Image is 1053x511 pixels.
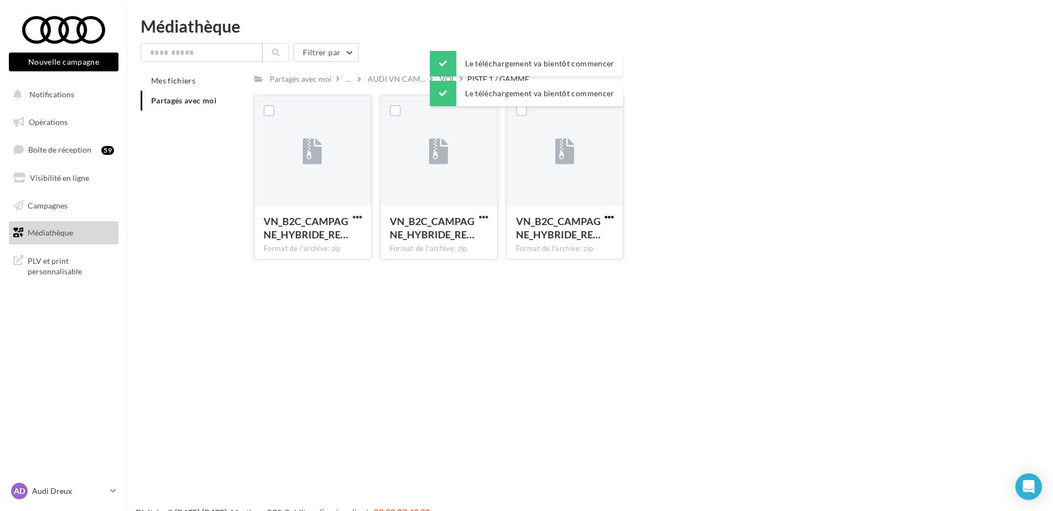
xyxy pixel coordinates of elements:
div: Partagés avec moi [270,74,332,85]
span: Opérations [29,117,68,127]
span: AD [14,486,25,497]
span: AUDI VN CAM... [368,74,425,85]
span: Médiathèque [28,228,73,237]
span: Visibilité en ligne [30,173,89,182]
span: Campagnes [28,200,68,210]
span: Mes fichiers [151,76,195,85]
span: Notifications [29,90,74,99]
a: Opérations [7,111,121,134]
a: Visibilité en ligne [7,166,121,190]
div: Format de l'archive: zip [264,244,362,254]
span: VN_B2C_CAMPAGNE_HYBRIDE_RECHARGEABLE_PISTE_1_GAMME_VOL_1080x1920 [516,215,601,241]
span: VN_B2C_CAMPAGNE_HYBRIDE_RECHARGEABLE_PISTE_1_GAMME_VOL_1920x1080 [264,215,348,241]
div: Open Intercom Messenger [1015,473,1042,500]
div: Format de l'archive: zip [390,244,488,254]
a: PLV et print personnalisable [7,249,121,281]
div: Le téléchargement va bientôt commencer [430,81,623,106]
span: PLV et print personnalisable [28,253,114,277]
span: Partagés avec moi [151,96,216,105]
a: Boîte de réception59 [7,138,121,161]
div: ... [344,71,353,87]
a: Médiathèque [7,221,121,244]
a: Campagnes [7,194,121,217]
span: Boîte de réception [28,145,91,154]
div: Médiathèque [141,18,1040,34]
a: AD Audi Dreux [9,481,118,502]
span: VN_B2C_CAMPAGNE_HYBRIDE_RECHARGEABLE_PISTE_1_GAMME_VOL_1080x1080 [390,215,474,241]
div: Format de l'archive: zip [516,244,615,254]
p: Audi Dreux [32,486,106,497]
button: Nouvelle campagne [9,53,118,71]
div: Le téléchargement va bientôt commencer [430,51,623,76]
button: Filtrer par [293,43,359,62]
button: Notifications [7,83,116,106]
div: 59 [101,146,114,155]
